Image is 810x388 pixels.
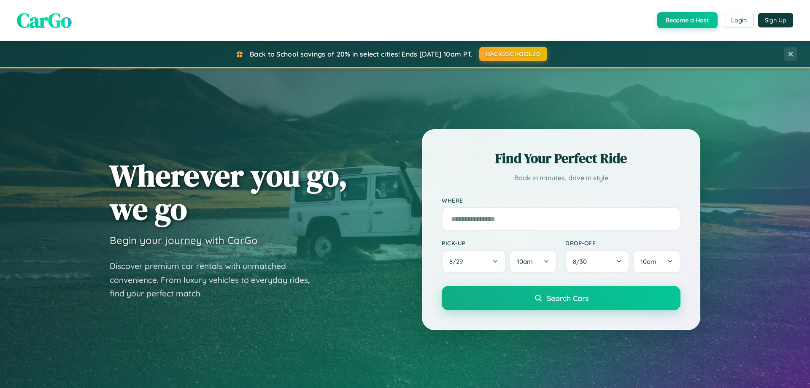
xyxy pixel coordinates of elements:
label: Drop-off [565,239,680,247]
button: Search Cars [442,286,680,310]
span: Search Cars [547,293,589,303]
label: Pick-up [442,239,557,247]
span: 10am [640,258,656,266]
button: Become a Host [657,12,718,28]
span: 8 / 29 [449,258,467,266]
button: 10am [633,250,680,273]
p: Book in minutes, drive in style [442,172,680,184]
span: CarGo [17,6,72,34]
button: Login [724,13,754,28]
h1: Wherever you go, we go [110,159,348,225]
button: 10am [509,250,557,273]
label: Where [442,197,680,204]
span: 10am [517,258,533,266]
span: 8 / 30 [573,258,591,266]
button: 8/29 [442,250,506,273]
h2: Find Your Perfect Ride [442,149,680,168]
button: BACK2SCHOOL20 [479,47,547,61]
p: Discover premium car rentals with unmatched convenience. From luxury vehicles to everyday rides, ... [110,259,321,301]
h3: Begin your journey with CarGo [110,234,258,247]
span: Back to School savings of 20% in select cities! Ends [DATE] 10am PT. [250,50,472,58]
button: 8/30 [565,250,629,273]
button: Sign Up [758,13,793,27]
